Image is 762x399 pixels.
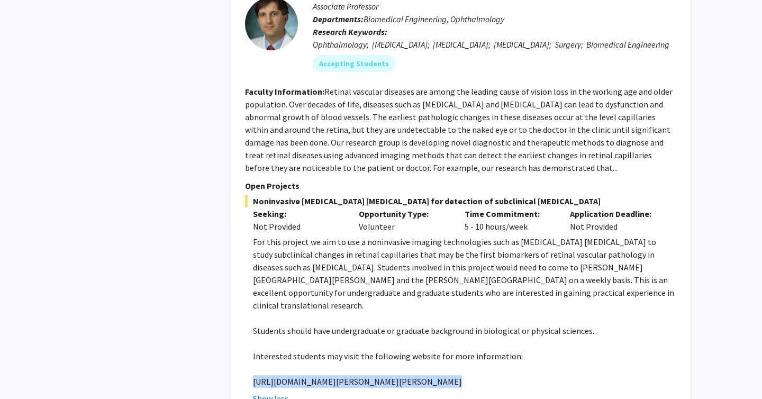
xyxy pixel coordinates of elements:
div: Not Provided [253,220,343,233]
span: Noninvasive [MEDICAL_DATA] [MEDICAL_DATA] for detection of subclinical [MEDICAL_DATA] [245,195,676,207]
p: Students should have undergraduate or graduate background in biological or physical sciences. [253,324,676,337]
p: Seeking: [253,207,343,220]
fg-read-more: Retinal vascular diseases are among the leading cause of vision loss in the working age and older... [245,86,673,173]
p: For this project we aim to use a noninvasive imaging technologies such as [MEDICAL_DATA] [MEDICAL... [253,235,676,312]
p: Open Projects [245,179,676,192]
div: 5 - 10 hours/week [457,207,563,233]
div: Ophthalmology; [MEDICAL_DATA]; [MEDICAL_DATA]; [MEDICAL_DATA]; Surgery; Biomedical Engineering [313,38,676,51]
b: Departments: [313,14,364,24]
p: Time Commitment: [465,207,555,220]
span: Biomedical Engineering, Ophthalmology [364,14,504,24]
b: Faculty Information: [245,86,324,97]
p: [URL][DOMAIN_NAME][PERSON_NAME][PERSON_NAME] [253,375,676,388]
div: Volunteer [351,207,457,233]
iframe: Chat [8,351,45,391]
div: Not Provided [562,207,668,233]
p: Application Deadline: [570,207,660,220]
p: Opportunity Type: [359,207,449,220]
p: Interested students may visit the following website for more information: [253,350,676,362]
b: Research Keywords: [313,26,387,37]
mat-chip: Accepting Students [313,55,395,72]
